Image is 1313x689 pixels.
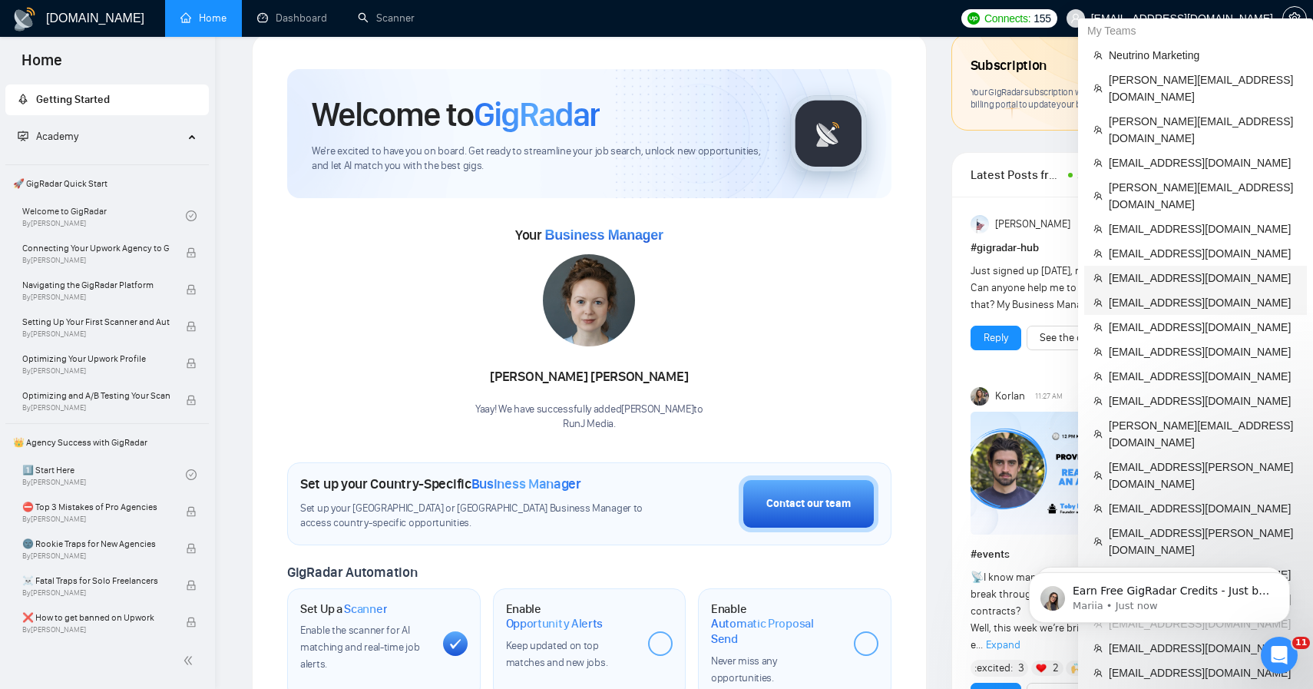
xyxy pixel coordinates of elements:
[22,256,170,265] span: By [PERSON_NAME]
[971,412,1155,535] img: F09C1F8H75G-Event%20with%20Tobe%20Fox-Mason.png
[974,660,1013,677] span: :excited:
[1109,664,1298,681] span: [EMAIL_ADDRESS][DOMAIN_NAME]
[186,469,197,480] span: check-circle
[971,165,1063,184] span: Latest Posts from the GigRadar Community
[22,240,170,256] span: Connecting Your Upwork Agency to GigRadar
[971,86,1235,111] span: Your GigRadar subscription will be canceled Please visit your billing portal to update your billi...
[995,388,1025,405] span: Korlan
[1093,273,1103,283] span: team
[186,247,197,258] span: lock
[22,199,186,233] a: Welcome to GigRadarBy[PERSON_NAME]
[971,571,1255,651] span: I know many of you keep asking - how do agencies actually break through on Upwork and scale beyon...
[1093,429,1103,439] span: team
[971,215,989,234] img: Anisuzzaman Khan
[186,543,197,554] span: lock
[18,131,28,141] span: fund-projection-screen
[790,95,867,172] img: gigradar-logo.png
[1109,245,1298,262] span: [EMAIL_ADDRESS][DOMAIN_NAME]
[971,264,1244,311] span: Just signed up [DATE], my onboarding call is not till [DATE]. Can anyone help me to get started t...
[186,395,197,406] span: lock
[1070,13,1081,24] span: user
[300,475,581,492] h1: Set up your Country-Specific
[475,417,703,432] p: RunJ Media .
[1093,191,1103,200] span: team
[1093,372,1103,381] span: team
[984,330,1008,346] a: Reply
[22,458,186,492] a: 1️⃣ Start HereBy[PERSON_NAME]
[1261,637,1298,674] iframe: Intercom live chat
[971,571,984,584] span: 📡
[1093,298,1103,307] span: team
[183,653,198,668] span: double-left
[1093,668,1103,677] span: team
[1093,323,1103,332] span: team
[1109,154,1298,171] span: [EMAIL_ADDRESS][DOMAIN_NAME]
[1109,343,1298,360] span: [EMAIL_ADDRESS][DOMAIN_NAME]
[22,536,170,552] span: 🌚 Rookie Traps for New Agencies
[1093,125,1103,134] span: team
[967,12,980,25] img: upwork-logo.png
[36,130,78,143] span: Academy
[1006,540,1313,648] iframe: Intercom notifications message
[18,130,78,143] span: Academy
[1109,500,1298,517] span: [EMAIL_ADDRESS][DOMAIN_NAME]
[7,427,207,458] span: 👑 Agency Success with GigRadar
[22,293,170,302] span: By [PERSON_NAME]
[1093,84,1103,93] span: team
[287,564,417,581] span: GigRadar Automation
[1040,330,1107,346] a: See the details
[1282,12,1307,25] a: setting
[1035,389,1063,403] span: 11:27 AM
[971,387,989,406] img: Korlan
[1036,663,1047,674] img: ❤️
[22,515,170,524] span: By [PERSON_NAME]
[1093,51,1103,60] span: team
[22,330,170,339] span: By [PERSON_NAME]
[1093,537,1103,546] span: team
[1109,113,1298,147] span: [PERSON_NAME][EMAIL_ADDRESS][DOMAIN_NAME]
[1109,294,1298,311] span: [EMAIL_ADDRESS][DOMAIN_NAME]
[515,227,663,243] span: Your
[36,93,110,106] span: Getting Started
[766,495,851,512] div: Contact our team
[971,546,1257,563] h1: # events
[1093,158,1103,167] span: team
[22,610,170,625] span: ❌ How to get banned on Upwork
[971,53,1047,79] span: Subscription
[5,84,209,115] li: Getting Started
[180,12,227,25] a: homeHome
[506,616,604,631] span: Opportunity Alerts
[1071,663,1082,674] img: 🙌
[1093,504,1103,513] span: team
[22,314,170,330] span: Setting Up Your First Scanner and Auto-Bidder
[186,321,197,332] span: lock
[506,601,637,631] h1: Enable
[186,210,197,221] span: check-circle
[22,625,170,634] span: By [PERSON_NAME]
[22,403,170,412] span: By [PERSON_NAME]
[257,12,327,25] a: dashboardDashboard
[1292,637,1310,649] span: 11
[22,277,170,293] span: Navigating the GigRadar Platform
[475,402,703,432] div: Yaay! We have successfully added [PERSON_NAME] to
[1109,525,1298,558] span: [EMAIL_ADDRESS][PERSON_NAME][DOMAIN_NAME]
[1093,644,1103,653] span: team
[1283,12,1306,25] span: setting
[1282,6,1307,31] button: setting
[711,601,842,647] h1: Enable
[1109,368,1298,385] span: [EMAIL_ADDRESS][DOMAIN_NAME]
[1093,396,1103,406] span: team
[1109,179,1298,213] span: [PERSON_NAME][EMAIL_ADDRESS][DOMAIN_NAME]
[711,616,842,646] span: Automatic Proposal Send
[984,10,1030,27] span: Connects:
[344,601,387,617] span: Scanner
[7,168,207,199] span: 🚀 GigRadar Quick Start
[474,94,600,135] span: GigRadar
[543,254,635,346] img: 1706121078335-multi-257.jpg
[22,573,170,588] span: ☠️ Fatal Traps for Solo Freelancers
[22,588,170,598] span: By [PERSON_NAME]
[22,351,170,366] span: Optimizing Your Upwork Profile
